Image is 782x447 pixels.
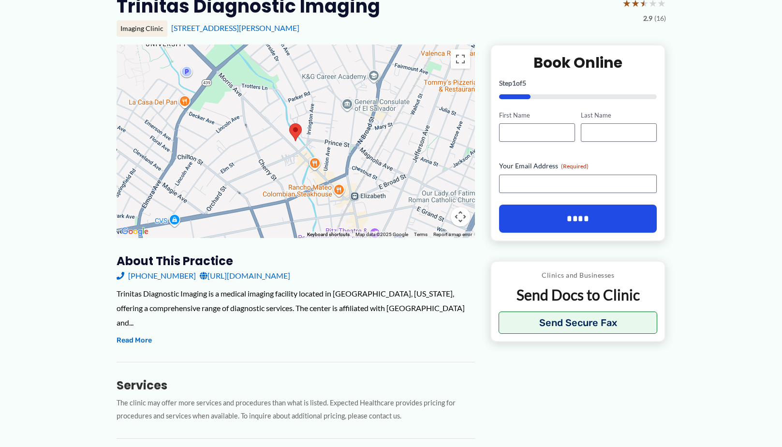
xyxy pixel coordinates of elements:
a: [PHONE_NUMBER] [117,268,196,283]
h2: Book Online [499,53,657,72]
button: Keyboard shortcuts [307,231,350,238]
span: 1 [512,79,516,87]
a: Terms [414,232,428,237]
span: 5 [522,79,526,87]
a: Report a map error [433,232,472,237]
button: Map camera controls [451,207,470,226]
img: Google [119,225,151,238]
a: [STREET_ADDRESS][PERSON_NAME] [171,23,299,32]
span: Map data ©2025 Google [355,232,408,237]
p: Send Docs to Clinic [499,285,658,304]
div: Imaging Clinic [117,20,167,37]
h3: Services [117,378,475,393]
label: Last Name [581,111,657,120]
p: Step of [499,80,657,87]
p: Clinics and Businesses [499,269,658,282]
span: 2.9 [643,12,652,25]
h3: About this practice [117,253,475,268]
p: The clinic may offer more services and procedures than what is listed. Expected Healthcare provid... [117,397,475,423]
button: Toggle fullscreen view [451,49,470,69]
div: Trinitas Diagnostic Imaging is a medical imaging facility located in [GEOGRAPHIC_DATA], [US_STATE... [117,286,475,329]
label: First Name [499,111,575,120]
button: Send Secure Fax [499,312,658,334]
a: [URL][DOMAIN_NAME] [200,268,290,283]
a: Open this area in Google Maps (opens a new window) [119,225,151,238]
span: (16) [654,12,666,25]
label: Your Email Address [499,161,657,171]
span: (Required) [561,163,589,170]
button: Read More [117,335,152,346]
